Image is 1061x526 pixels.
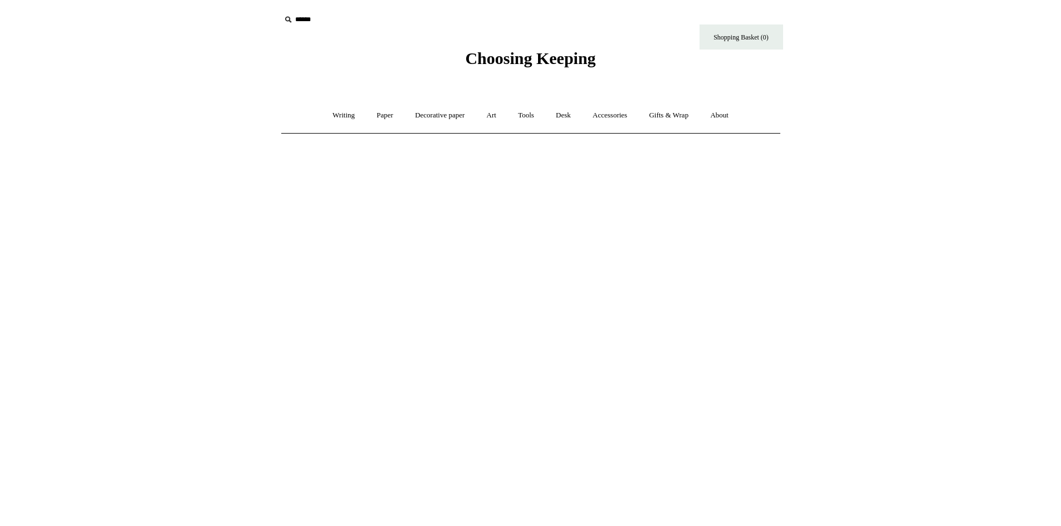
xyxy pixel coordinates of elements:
[366,101,403,130] a: Paper
[477,101,506,130] a: Art
[583,101,637,130] a: Accessories
[508,101,544,130] a: Tools
[322,101,365,130] a: Writing
[639,101,698,130] a: Gifts & Wrap
[465,49,595,67] span: Choosing Keeping
[700,101,739,130] a: About
[700,24,783,50] a: Shopping Basket (0)
[465,58,595,66] a: Choosing Keeping
[546,101,581,130] a: Desk
[405,101,475,130] a: Decorative paper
